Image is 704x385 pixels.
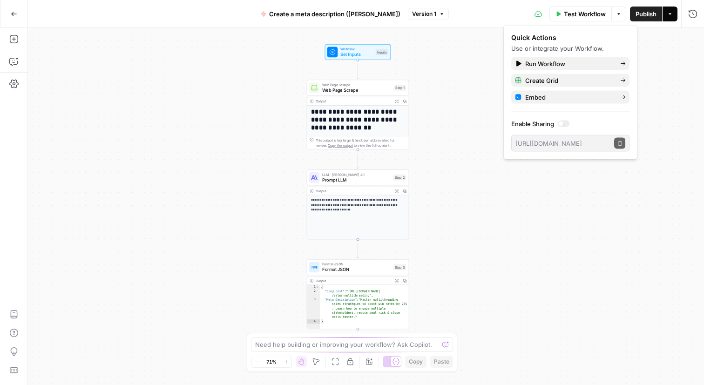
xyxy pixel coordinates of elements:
div: 4 [307,319,320,324]
div: 2 [307,289,320,297]
button: Publish [630,7,662,21]
span: Prompt LLM [322,176,391,183]
div: Step 3 [393,264,406,270]
span: Run Workflow [525,59,613,68]
div: Output [316,189,391,194]
g: Edge from step_2 to step_3 [357,244,359,258]
span: Test Workflow [564,9,606,19]
span: Embed [525,93,613,102]
span: Web Page Scrape [322,82,392,87]
span: Copy the output [328,143,353,148]
span: Use or integrate your Workflow. [511,45,604,52]
div: 3 [307,298,320,319]
button: Test Workflow [549,7,611,21]
span: Workflow [340,47,373,52]
g: Edge from step_1 to step_2 [357,154,359,169]
div: 1 [307,285,320,289]
div: Quick Actions [511,33,630,42]
span: 71% [266,358,277,365]
div: Step 2 [393,175,406,181]
div: Output [316,278,391,283]
span: Paste [434,358,449,366]
div: This output is too large & has been abbreviated for review. to view the full content. [316,137,406,148]
label: Enable Sharing [511,119,630,128]
span: Version 1 [412,10,436,18]
button: Version 1 [408,8,449,20]
span: Publish [636,9,657,19]
button: Paste [430,356,453,368]
span: Copy [409,358,423,366]
span: Format JSON [322,266,391,273]
span: Set Inputs [340,51,373,58]
span: Create Grid [525,76,613,85]
div: WorkflowSet InputsInputs [307,44,409,60]
div: Output [316,99,391,104]
span: Toggle code folding, rows 1 through 4 [316,285,320,289]
div: Step 1 [394,85,406,91]
div: Inputs [376,49,388,55]
button: Copy [405,356,426,368]
span: Format JSON [322,262,391,267]
span: Web Page Scrape [322,87,392,93]
button: Create a meta description ([PERSON_NAME]) [255,7,406,21]
span: Create a meta description ([PERSON_NAME]) [269,9,400,19]
span: LLM · [PERSON_NAME] 4.1 [322,172,391,177]
g: Edge from start to step_1 [357,64,359,79]
div: Format JSONFormat JSONStep 3Output{ "blog post":"[URL][DOMAIN_NAME] /sales-multithreading", "Meta... [307,259,409,329]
